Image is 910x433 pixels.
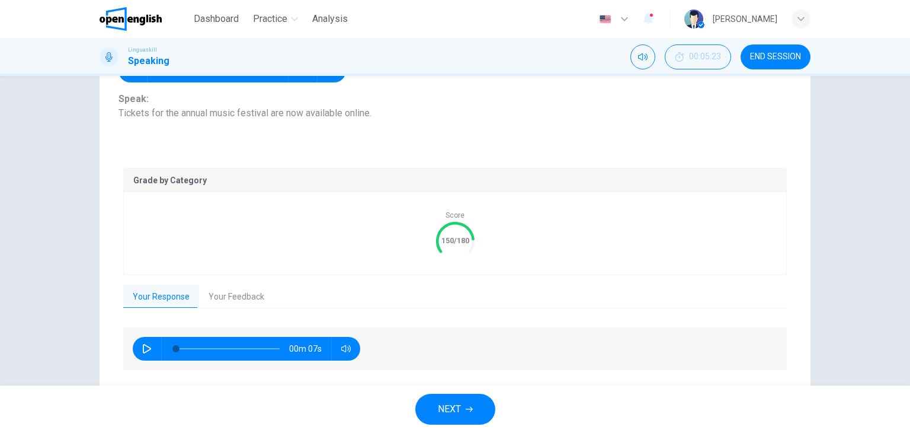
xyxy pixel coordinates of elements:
[194,12,239,26] span: Dashboard
[199,285,274,310] button: Your Feedback
[665,44,731,69] button: 00:05:23
[289,337,331,361] span: 00m 07s
[689,52,721,62] span: 00:05:23
[415,394,495,425] button: NEXT
[307,8,353,30] button: Analysis
[441,236,469,245] text: 150/180
[665,44,731,69] div: Hide
[248,8,303,30] button: Practice
[118,93,149,104] b: Speak:
[598,15,613,24] img: en
[123,285,787,310] div: basic tabs example
[133,176,777,185] p: Grade by Category
[128,46,157,54] span: Linguaskill
[100,7,189,31] a: OpenEnglish logo
[312,12,348,26] span: Analysis
[446,211,464,219] span: Score
[189,8,243,30] button: Dashboard
[253,12,287,26] span: Practice
[630,44,655,69] div: Mute
[750,52,801,62] span: END SESSION
[741,44,810,69] button: END SESSION
[713,12,777,26] div: [PERSON_NAME]
[128,54,169,68] h1: Speaking
[123,285,199,310] button: Your Response
[100,7,162,31] img: OpenEnglish logo
[684,9,703,28] img: Profile picture
[118,92,792,120] span: Tickets for the annual music festival are now available online.
[438,401,461,418] span: NEXT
